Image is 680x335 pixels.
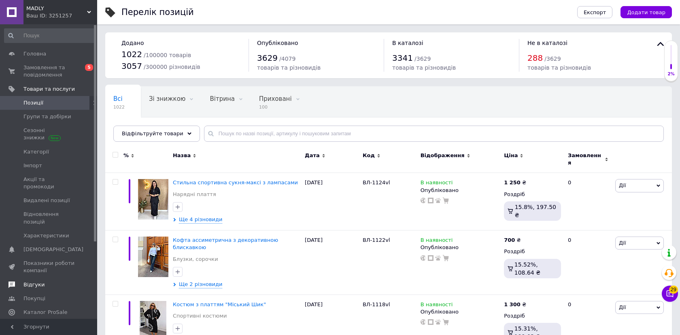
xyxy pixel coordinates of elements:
span: Характеристики [23,232,69,239]
div: Роздріб [504,191,561,198]
span: 3341 [392,53,413,63]
span: Ще 2 різновиди [179,281,223,288]
span: Зі знижкою [149,95,185,102]
a: Спортивні костюми [173,312,227,320]
span: 15.52%, 108.64 ₴ [514,261,540,276]
span: Опубліковані [113,126,155,133]
span: Видалені позиції [23,197,70,204]
span: 288 [527,53,543,63]
span: Головна [23,50,46,58]
span: В наявності [421,179,453,188]
span: Код [363,152,375,159]
span: Товари та послуги [23,85,75,93]
span: Показники роботи компанії [23,260,75,274]
div: [DATE] [303,230,361,295]
span: Опубліковано [257,40,298,46]
span: 1022 [113,104,125,110]
div: 2% [665,71,678,77]
span: Додати товар [627,9,665,15]
span: Замовлення [568,152,603,166]
span: Замовлення та повідомлення [23,64,75,79]
span: Експорт [584,9,606,15]
span: Не в каталозі [527,40,567,46]
span: Імпорт [23,162,42,169]
span: / 3629 [544,55,561,62]
span: Відображення [421,152,465,159]
a: Костюм з платтям "Міський Шик" [173,301,266,307]
span: % [123,152,129,159]
img: Стильное спортивное платье-макси с лампасами [138,179,168,220]
span: товарів та різновидів [392,64,456,71]
span: Категорії [23,148,49,156]
span: товарів та різновидів [527,64,591,71]
span: Назва [173,152,191,159]
span: В наявності [421,301,453,310]
div: Роздріб [504,248,561,255]
div: Перелік позицій [121,8,194,17]
span: Дії [619,304,626,310]
b: 1 250 [504,179,521,186]
span: / 4079 [279,55,295,62]
img: Спортивная кофта на молнии [138,237,168,277]
div: Опубліковано [421,308,500,316]
div: 0 [563,230,613,295]
span: ВЛ-1122vl [363,237,390,243]
span: В каталозі [392,40,423,46]
span: [DEMOGRAPHIC_DATA] [23,246,83,253]
span: товарів та різновидів [257,64,321,71]
div: ₴ [504,301,526,308]
input: Пошук [4,28,96,43]
div: Опубліковано [421,187,500,194]
span: 100 [259,104,292,110]
span: Дата [305,152,320,159]
b: 1 300 [504,301,521,307]
a: Нарядні плаття [173,191,216,198]
span: Вітрина [210,95,234,102]
span: Дії [619,182,626,188]
span: Каталог ProSale [23,309,67,316]
span: / 100000 товарів [144,52,191,58]
span: Покупці [23,295,45,302]
span: 15.8%, 197.50 ₴ [515,204,556,218]
span: Відфільтруйте товари [122,130,183,137]
span: 3057 [121,61,142,71]
span: MADLY [26,5,87,12]
span: Всі [113,95,123,102]
span: Відновлення позицій [23,211,75,225]
span: Дії [619,240,626,246]
span: Додано [121,40,144,46]
span: Групи та добірки [23,113,71,120]
span: Позиції [23,99,43,107]
span: / 3629 [414,55,431,62]
span: Сезонні знижки [23,127,75,141]
span: Акції та промокоди [23,176,75,190]
button: Експорт [577,6,613,18]
span: / 300000 різновидів [144,64,200,70]
div: Роздріб [504,312,561,320]
span: 29 [669,286,678,294]
span: Ще 4 різновиди [179,216,223,224]
div: 0 [563,173,613,230]
span: 1022 [121,49,142,59]
a: Блузки, сорочки [173,256,218,263]
span: 3629 [257,53,278,63]
span: В наявності [421,237,453,245]
span: ВЛ-1118vl [363,301,390,307]
div: Опубліковано [421,244,500,251]
span: Відгуки [23,281,45,288]
span: ВЛ-1124vl [363,179,390,186]
div: [DATE] [303,173,361,230]
a: Кофта ассиметрична з декоративною блискавкою [173,237,278,250]
span: Ціна [504,152,518,159]
div: ₴ [504,179,526,186]
a: Стильна спортивна сукня-максі з лампасами [173,179,298,186]
b: 700 [504,237,515,243]
div: ₴ [504,237,521,244]
button: Додати товар [620,6,672,18]
button: Чат з покупцем29 [662,286,678,302]
span: 5 [85,64,93,71]
span: Приховані [259,95,292,102]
